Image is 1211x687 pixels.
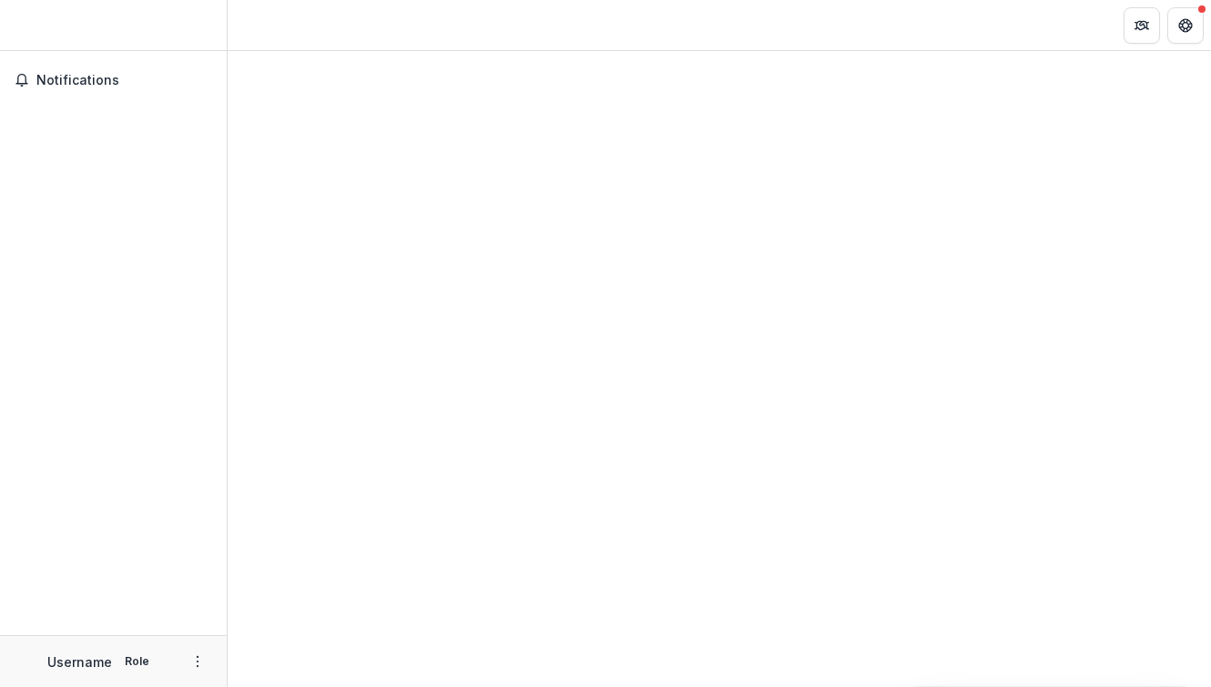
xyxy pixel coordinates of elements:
button: Partners [1124,7,1160,44]
p: Role [119,653,155,670]
button: Notifications [7,66,219,95]
span: Notifications [36,73,212,88]
button: More [187,651,209,672]
button: Get Help [1167,7,1204,44]
p: Username [47,652,112,672]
